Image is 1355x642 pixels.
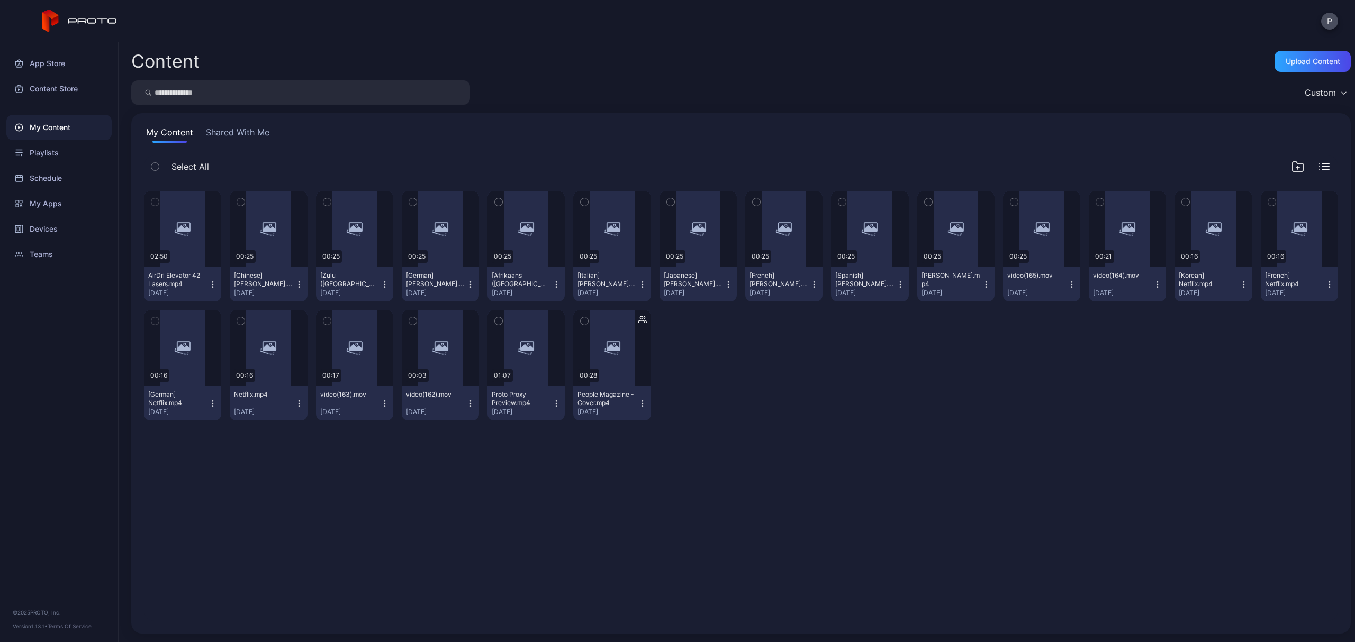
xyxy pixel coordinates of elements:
[1093,271,1151,280] div: video(164).mov
[148,390,206,407] div: [German] Netflix.mp4
[1093,289,1153,297] div: [DATE]
[835,289,896,297] div: [DATE]
[13,623,48,629] span: Version 1.13.1 •
[1265,271,1323,288] div: [French] Netflix.mp4
[320,289,381,297] div: [DATE]
[577,408,638,416] div: [DATE]
[664,271,722,288] div: [Japanese] JB Smoove.mp4
[487,267,565,301] button: [Afrikaans ([GEOGRAPHIC_DATA])] [PERSON_NAME].mp4[DATE]
[1007,289,1068,297] div: [DATE]
[6,216,112,242] a: Devices
[664,289,724,297] div: [DATE]
[6,140,112,166] a: Playlists
[922,289,982,297] div: [DATE]
[13,608,105,617] div: © 2025 PROTO, Inc.
[1305,87,1336,98] div: Custom
[148,289,209,297] div: [DATE]
[320,271,378,288] div: [Zulu (South Africa)] JB Smoove.mp4
[171,160,209,173] span: Select All
[144,386,221,420] button: [German] Netflix.mp4[DATE]
[6,242,112,267] a: Teams
[749,289,810,297] div: [DATE]
[492,289,552,297] div: [DATE]
[48,623,92,629] a: Terms Of Service
[577,390,636,407] div: People Magazine - Cover.mp4
[1286,57,1340,66] div: Upload Content
[492,390,550,407] div: Proto Proxy Preview.mp4
[831,267,908,301] button: [Spanish] [PERSON_NAME].mp4[DATE]
[406,390,464,399] div: video(162).mov
[6,115,112,140] a: My Content
[316,386,393,420] button: video(163).mov[DATE]
[917,267,995,301] button: [PERSON_NAME].mp4[DATE]
[745,267,823,301] button: [French] [PERSON_NAME].mp4[DATE]
[1007,271,1065,280] div: video(165).mov
[406,289,466,297] div: [DATE]
[1265,289,1325,297] div: [DATE]
[660,267,737,301] button: [Japanese] [PERSON_NAME].mp4[DATE]
[577,271,636,288] div: [Italian] JB Smoove.mp4
[577,289,638,297] div: [DATE]
[1299,80,1351,105] button: Custom
[230,267,307,301] button: [Chinese] [PERSON_NAME].mp4[DATE]
[234,289,294,297] div: [DATE]
[234,390,292,399] div: Netflix.mp4
[6,191,112,216] a: My Apps
[6,51,112,76] a: App Store
[1175,267,1252,301] button: [Korean] Netflix.mp4[DATE]
[316,267,393,301] button: [Zulu ([GEOGRAPHIC_DATA])] [PERSON_NAME].mp4[DATE]
[1003,267,1080,301] button: video(165).mov[DATE]
[320,390,378,399] div: video(163).mov
[402,267,479,301] button: [German] [PERSON_NAME].mp4[DATE]
[144,267,221,301] button: AirDri Elevator 42 Lasers.mp4[DATE]
[402,386,479,420] button: video(162).mov[DATE]
[234,271,292,288] div: [Chinese] JB Smoove.mp4
[148,271,206,288] div: AirDri Elevator 42 Lasers.mp4
[1089,267,1166,301] button: video(164).mov[DATE]
[487,386,565,420] button: Proto Proxy Preview.mp4[DATE]
[1179,289,1239,297] div: [DATE]
[6,166,112,191] a: Schedule
[1261,267,1338,301] button: [French] Netflix.mp4[DATE]
[749,271,808,288] div: [French] JB Smoove.mp4
[922,271,980,288] div: JB Smoove.mp4
[492,271,550,288] div: [Afrikaans (South Africa)] JB Smoove.mp4
[1275,51,1351,72] button: Upload Content
[234,408,294,416] div: [DATE]
[573,267,651,301] button: [Italian] [PERSON_NAME].mp4[DATE]
[406,408,466,416] div: [DATE]
[131,52,200,70] div: Content
[573,386,651,420] button: People Magazine - Cover.mp4[DATE]
[406,271,464,288] div: [German] JB Smoove.mp4
[204,126,272,143] button: Shared With Me
[492,408,552,416] div: [DATE]
[148,408,209,416] div: [DATE]
[1321,13,1338,30] button: P
[230,386,307,420] button: Netflix.mp4[DATE]
[144,126,195,143] button: My Content
[6,76,112,102] a: Content Store
[1179,271,1237,288] div: [Korean] Netflix.mp4
[835,271,893,288] div: [Spanish] JB Smoove.mp4
[320,408,381,416] div: [DATE]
